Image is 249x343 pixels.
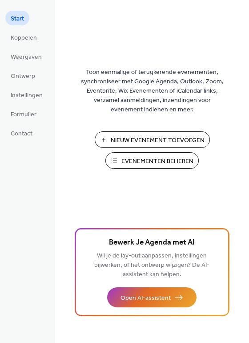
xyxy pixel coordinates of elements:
[105,152,199,169] button: Evenementen Beheren
[121,157,193,166] span: Evenementen Beheren
[5,68,40,83] a: Ontwerp
[11,91,43,100] span: Instellingen
[95,131,210,148] button: Nieuw Evenement Toevoegen
[11,33,37,43] span: Koppelen
[94,250,209,281] span: Wil je de lay-out aanpassen, instellingen bijwerken, of het ontwerp wijzigen? De AI-assistent kan...
[11,53,42,62] span: Weergaven
[5,126,38,140] a: Contact
[107,287,197,307] button: Open AI-assistent
[5,11,29,25] a: Start
[11,14,24,24] span: Start
[5,87,48,102] a: Instellingen
[120,294,171,303] span: Open AI-assistent
[11,72,35,81] span: Ontwerp
[109,237,195,249] span: Bewerk Je Agenda met AI
[11,110,36,119] span: Formulier
[111,136,205,145] span: Nieuw Evenement Toevoegen
[79,68,225,114] span: Toon eenmalige of terugkerende evenementen, synchroniseer met Google Agenda, Outlook, Zoom, Event...
[11,129,32,139] span: Contact
[5,49,47,64] a: Weergaven
[5,106,42,121] a: Formulier
[5,30,42,45] a: Koppelen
